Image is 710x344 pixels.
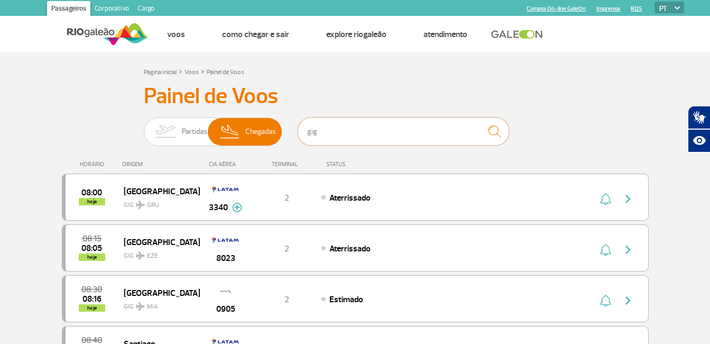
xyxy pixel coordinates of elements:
[622,243,634,256] img: seta-direita-painel-voo.svg
[622,193,634,205] img: seta-direita-painel-voo.svg
[216,252,235,265] span: 8023
[207,68,244,76] a: Painel de Voos
[596,5,620,12] a: Imprensa
[133,1,159,18] a: Cargo
[79,254,105,261] span: hoje
[124,184,191,198] span: [GEOGRAPHIC_DATA]
[600,243,611,256] img: sino-painel-voo.svg
[215,118,246,146] img: slider-desembarque
[622,294,634,307] img: seta-direita-painel-voo.svg
[298,117,509,146] input: Voo, cidade ou cia aérea
[688,106,710,129] button: Abrir tradutor de língua de sinais.
[136,251,145,260] img: destiny_airplane.svg
[326,29,386,40] a: Explore RIOgaleão
[124,235,191,249] span: [GEOGRAPHIC_DATA]
[199,161,252,168] div: CIA AÉREA
[252,161,321,168] div: TERMINAL
[245,118,276,146] span: Chegadas
[149,118,182,146] img: slider-embarque
[329,193,371,203] span: Aterrissado
[182,118,207,146] span: Partidas
[527,5,586,12] a: Compra On-line GaleOn
[688,129,710,152] button: Abrir recursos assistivos.
[147,251,158,261] span: EZE
[136,302,145,311] img: destiny_airplane.svg
[90,1,133,18] a: Corporativo
[81,337,102,344] span: 2025-09-25 08:40:00
[122,161,199,168] div: ORIGEM
[167,29,185,40] a: Voos
[82,295,102,303] span: 2025-09-25 08:16:00
[329,243,371,254] span: Aterrissado
[423,29,467,40] a: Atendimento
[144,83,567,110] h3: Painel de Voos
[124,286,191,300] span: [GEOGRAPHIC_DATA]
[147,302,158,312] span: MIA
[185,68,199,76] a: Voos
[124,246,191,261] span: GIG
[124,195,191,210] span: GIG
[147,201,159,210] span: GRU
[321,161,407,168] div: STATUS
[232,203,242,212] img: mais-info-painel-voo.svg
[79,198,105,205] span: hoje
[81,189,102,196] span: 2025-09-25 08:00:00
[222,29,289,40] a: Como chegar e sair
[179,65,182,77] a: >
[600,193,611,205] img: sino-painel-voo.svg
[329,294,363,305] span: Estimado
[631,5,642,12] a: RQS
[688,106,710,152] div: Plugin de acessibilidade da Hand Talk.
[600,294,611,307] img: sino-painel-voo.svg
[201,65,205,77] a: >
[81,245,102,252] span: 2025-09-25 08:05:00
[47,1,90,18] a: Passageiros
[284,193,289,203] span: 2
[284,243,289,254] span: 2
[81,286,102,293] span: 2025-09-25 08:30:00
[79,304,105,312] span: hoje
[136,201,145,209] img: destiny_airplane.svg
[65,161,123,168] div: HORÁRIO
[284,294,289,305] span: 2
[82,235,102,242] span: 2025-09-25 08:15:00
[216,303,235,315] span: 0905
[209,201,228,214] span: 3340
[124,296,191,312] span: GIG
[144,68,177,76] a: Página Inicial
